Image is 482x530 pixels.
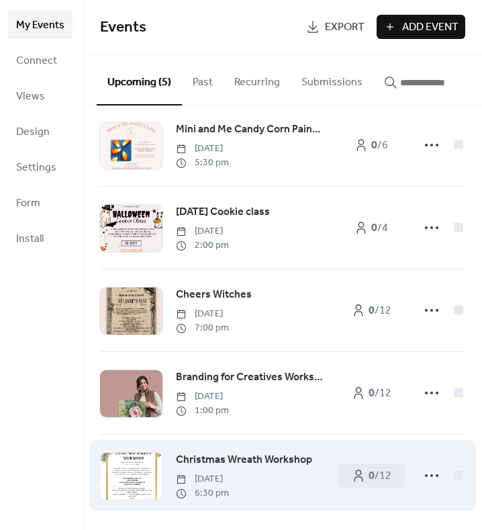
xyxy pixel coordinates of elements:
span: My Events [16,15,64,36]
span: 2:00 pm [176,238,229,253]
span: Export [325,19,365,36]
span: Events [100,13,146,42]
span: [DATE] Cookie class [176,204,270,220]
b: 0 [369,300,375,321]
a: 0/12 [338,463,405,488]
span: Settings [16,157,56,178]
span: 7:00 pm [176,321,229,335]
a: Views [8,81,73,110]
button: Submissions [291,54,373,104]
a: [DATE] Cookie class [176,204,270,221]
span: Connect [16,50,57,71]
a: Mini and Me Candy Corn Painting [DATE] [176,121,324,138]
button: Past [182,54,224,104]
span: Add Event [402,19,459,36]
b: 0 [369,383,375,404]
span: 5:30 pm [176,156,229,170]
span: 6:30 pm [176,486,229,500]
a: Export [299,15,371,39]
a: Christmas Wreath Workshop [176,451,312,469]
span: / 12 [369,303,391,319]
span: [DATE] [176,307,229,321]
button: Add Event [377,15,465,39]
span: Branding for Creatives Workshop [DATE] [176,369,324,386]
a: 0/12 [338,298,405,322]
a: 0/4 [338,216,405,240]
b: 0 [369,466,375,486]
a: Design [8,117,73,146]
span: Cheers Witches [176,287,252,303]
span: Views [16,86,45,107]
span: 1:00 pm [176,404,229,418]
a: Settings [8,152,73,181]
a: My Events [8,10,73,39]
span: [DATE] [176,224,229,238]
span: [DATE] [176,390,229,404]
a: Form [8,188,73,217]
span: [DATE] [176,142,229,156]
span: [DATE] [176,472,229,486]
a: Connect [8,46,73,75]
a: Cheers Witches [176,286,252,304]
span: Design [16,122,50,142]
a: 0/12 [338,381,405,405]
span: Christmas Wreath Workshop [176,452,312,468]
span: / 6 [371,138,388,154]
button: Upcoming (5) [97,54,182,105]
span: / 4 [371,220,388,236]
a: Install [8,224,73,253]
a: Branding for Creatives Workshop [DATE] [176,369,324,386]
button: Recurring [224,54,291,104]
b: 0 [371,135,377,156]
b: 0 [371,218,377,238]
span: / 12 [369,468,391,484]
span: Form [16,193,40,214]
a: 0/6 [338,133,405,157]
span: / 12 [369,386,391,402]
span: Install [16,228,44,249]
span: Mini and Me Candy Corn Painting [DATE] [176,122,324,138]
